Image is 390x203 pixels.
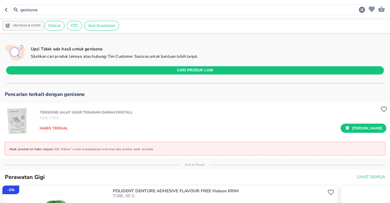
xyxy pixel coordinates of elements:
span: Lihat Semua [357,173,385,181]
button: Lihat Semua [354,172,386,183]
div: OTC [67,21,82,31]
button: [PERSON_NAME] [341,124,386,133]
div: Alat Kesehatan [84,21,119,31]
p: TUBE, 60 G [113,194,326,198]
p: DUS, 1 PCS [40,115,133,121]
span: Ethical [45,23,64,28]
button: Urutkan & Filter [2,21,44,31]
p: End of Result [180,163,210,167]
p: Silahkan cari produk lainnya atau hubungi Tim Customer Success untuk bantuan lebih lanjut. [31,54,198,60]
p: [PERSON_NAME] [352,125,382,131]
button: CARI PRODUK LAIN [6,66,384,74]
div: Ethical [44,21,65,31]
img: no available products [4,42,26,64]
p: Maaf, produk ini habis terjual. [9,147,54,151]
p: Ups! Tidak ada hasil untuk genisone [31,46,198,52]
p: - 1 % [7,187,14,193]
p: TENSIONE (ALAT UKUR TEKANAN DARAH DIGITAL) [40,110,133,115]
span: Alat Kesehatan [84,23,119,28]
p: Habis terjual [40,125,68,131]
input: Cari 4000+ produk di sini [20,7,358,13]
p: Pencarian terkait dengan genisone [5,92,385,97]
p: Urutkan & Filter [13,24,41,28]
p: POLIDENT DENTURE ADHESIVE FLAVOUR FREE Haleon KRIM [113,189,325,194]
span: OTC [67,23,82,28]
p: Klik “Kabari” untuk mendapatkan informasi jika produk telah tersedia [54,147,153,151]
